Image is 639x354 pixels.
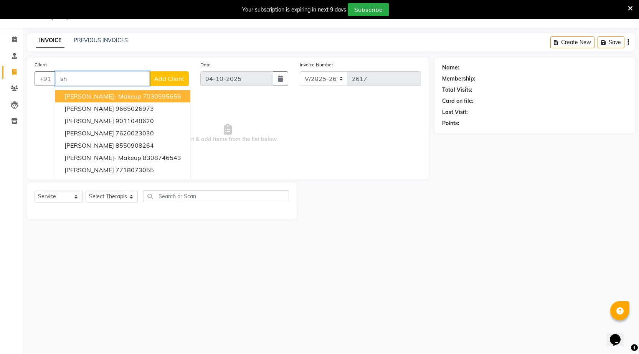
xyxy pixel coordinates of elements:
[74,37,128,44] a: PREVIOUS INVOICES
[64,178,114,186] span: [PERSON_NAME]
[300,61,333,68] label: Invoice Number
[116,166,154,174] ngb-highlight: 7718073055
[442,108,468,116] div: Last Visit:
[64,92,141,100] span: [PERSON_NAME]- Makeup
[116,105,154,112] ngb-highlight: 9665026973
[35,95,421,172] span: Select & add items from the list below
[64,154,141,161] span: [PERSON_NAME]- Makeup
[242,6,346,14] div: Your subscription is expiring in next 9 days
[200,61,211,68] label: Date
[64,117,114,125] span: [PERSON_NAME]
[607,323,631,346] iframe: chat widget
[64,142,114,149] span: [PERSON_NAME]
[442,86,472,94] div: Total Visits:
[64,129,114,137] span: [PERSON_NAME]
[116,117,154,125] ngb-highlight: 9011048620
[598,36,624,48] button: Save
[144,190,289,202] input: Search or Scan
[154,75,184,82] span: Add Client
[442,64,459,72] div: Name:
[143,92,181,100] ngb-highlight: 7030595656
[35,71,56,86] button: +91
[64,166,114,174] span: [PERSON_NAME]
[116,178,154,186] ngb-highlight: 9552487373
[550,36,594,48] button: Create New
[442,119,459,127] div: Points:
[55,71,150,86] input: Search by Name/Mobile/Email/Code
[149,71,189,86] button: Add Client
[348,3,389,16] button: Subscribe
[36,34,64,48] a: INVOICE
[442,97,474,105] div: Card on file:
[64,105,114,112] span: [PERSON_NAME]
[35,61,47,68] label: Client
[143,154,181,161] ngb-highlight: 8308746543
[116,129,154,137] ngb-highlight: 7620023030
[442,75,476,83] div: Membership:
[116,142,154,149] ngb-highlight: 8550908264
